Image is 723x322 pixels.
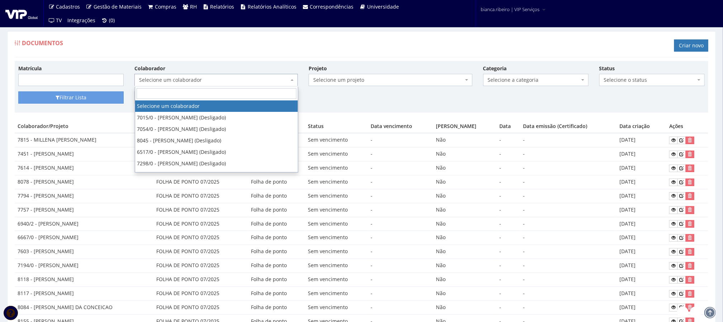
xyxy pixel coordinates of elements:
td: - [520,147,617,161]
td: Sem vencimento [305,175,368,189]
label: Matrícula [18,65,42,72]
span: Selecione um projeto [309,74,472,86]
td: Folha de ponto [248,245,305,259]
td: FOLHA DE PONTO 07/2025 [153,245,248,259]
td: - [497,133,520,147]
td: [DATE] [617,273,666,287]
li: 7298/0 - [PERSON_NAME] (Desligado) [135,158,298,169]
td: Não [433,300,497,314]
span: Correspondências [310,3,354,10]
td: Folha de ponto [248,273,305,287]
span: (0) [109,17,115,24]
td: FOLHA DE PONTO 07/2025 [153,189,248,203]
td: Não [433,133,497,147]
td: Não [433,231,497,245]
span: Cadastros [56,3,80,10]
td: 7451 - [PERSON_NAME] [15,147,153,161]
td: FOLHA DE PONTO 07/2025 [153,287,248,300]
td: FOLHA DE PONTO 07/2025 [153,273,248,287]
td: - [520,175,617,189]
td: - [368,287,433,300]
td: [DATE] [617,245,666,259]
td: FOLHA DE PONTO 07/2025 [153,203,248,217]
td: - [368,217,433,231]
td: Sem vencimento [305,161,368,175]
td: - [520,133,617,147]
span: bianca.ribeiro | VIP Serviços [481,6,539,13]
span: Selecione a categoria [483,74,589,86]
td: Não [433,245,497,259]
td: 7194/0 - [PERSON_NAME] [15,259,153,273]
span: Relatórios Analíticos [248,3,296,10]
td: - [368,203,433,217]
td: Não [433,175,497,189]
td: - [497,203,520,217]
td: Folha de ponto [248,217,305,231]
td: Sem vencimento [305,133,368,147]
td: Folha de ponto [248,231,305,245]
th: Status [305,120,368,133]
td: - [497,147,520,161]
span: TV [56,17,62,24]
label: Categoria [483,65,507,72]
td: [DATE] [617,161,666,175]
td: - [368,231,433,245]
li: 6517/0 - [PERSON_NAME] (Desligado) [135,146,298,158]
td: [DATE] [617,189,666,203]
span: Relatórios [210,3,234,10]
th: Colaborador/Projeto [15,120,153,133]
td: Folha de ponto [248,287,305,300]
td: [DATE] [617,147,666,161]
td: - [368,189,433,203]
td: - [520,259,617,273]
td: [DATE] [617,231,666,245]
td: - [368,175,433,189]
td: - [497,287,520,300]
td: Folha de ponto [248,203,305,217]
td: Não [433,273,497,287]
td: - [368,273,433,287]
td: - [368,147,433,161]
span: Gestão de Materiais [94,3,142,10]
li: 7347/0 - [PERSON_NAME] (Desligado) [135,169,298,181]
td: Sem vencimento [305,259,368,273]
a: Integrações [65,14,99,27]
td: [DATE] [617,259,666,273]
td: - [520,273,617,287]
td: Sem vencimento [305,147,368,161]
td: FOLHA DE PONTO 07/2025 [153,217,248,231]
td: Folha de ponto [248,175,305,189]
a: Criar novo [674,39,708,52]
a: TV [46,14,65,27]
td: 7815 - MILLENA [PERSON_NAME] [15,133,153,147]
span: Selecione o status [599,74,705,86]
td: Folha de ponto [248,189,305,203]
td: Folha de ponto [248,259,305,273]
th: Data [497,120,520,133]
td: - [368,133,433,147]
td: Sem vencimento [305,287,368,300]
td: Não [433,259,497,273]
td: - [520,217,617,231]
td: - [497,175,520,189]
th: Ações [666,120,708,133]
td: [DATE] [617,175,666,189]
button: Filtrar Lista [18,91,124,104]
td: 8078 - [PERSON_NAME] [15,175,153,189]
td: 7757 - [PERSON_NAME] [15,203,153,217]
span: Selecione um colaborador [134,74,298,86]
td: - [497,217,520,231]
td: - [497,259,520,273]
td: - [520,231,617,245]
a: (0) [99,14,118,27]
img: logo [5,8,38,19]
td: Não [433,287,497,300]
td: - [520,245,617,259]
td: Sem vencimento [305,300,368,314]
span: Integrações [68,17,96,24]
td: [DATE] [617,217,666,231]
span: Selecione a categoria [488,76,580,84]
td: - [368,259,433,273]
td: 7603 - [PERSON_NAME] [15,245,153,259]
span: Documentos [22,39,63,47]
